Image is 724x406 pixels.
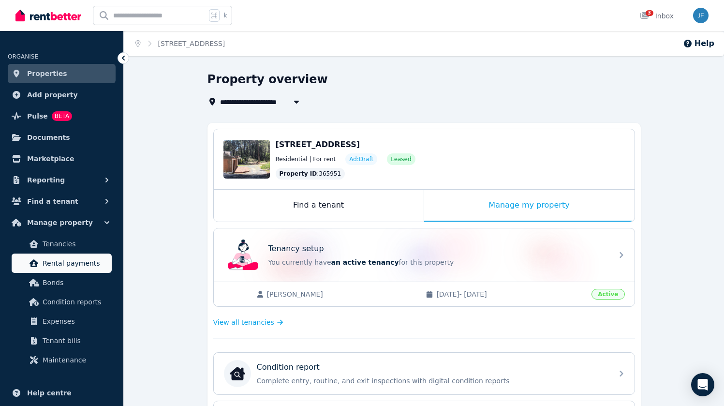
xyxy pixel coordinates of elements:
span: Help centre [27,387,72,399]
a: View all tenancies [213,317,283,327]
button: Manage property [8,213,116,232]
span: Tenancies [43,238,108,250]
span: Bonds [43,277,108,288]
nav: Breadcrumb [124,31,236,56]
span: Tenant bills [43,335,108,346]
a: Condition reports [12,292,112,312]
span: Documents [27,132,70,143]
img: Tenancy setup [228,240,259,271]
span: ORGANISE [8,53,38,60]
span: 3 [646,10,653,16]
a: Documents [8,128,116,147]
a: Condition reportCondition reportComplete entry, routine, and exit inspections with digital condit... [214,353,635,394]
p: Tenancy setup [268,243,324,255]
div: : 365951 [276,168,345,180]
span: BETA [52,111,72,121]
span: Property ID [280,170,317,178]
button: Find a tenant [8,192,116,211]
h1: Property overview [207,72,328,87]
p: Complete entry, routine, and exit inspections with digital condition reports [257,376,607,386]
p: You currently have for this property [268,257,607,267]
span: Find a tenant [27,195,78,207]
div: Find a tenant [214,190,424,222]
span: Leased [391,155,411,163]
a: Bonds [12,273,112,292]
span: [DATE] - [DATE] [436,289,586,299]
a: Maintenance [12,350,112,370]
span: Marketplace [27,153,74,165]
div: Inbox [640,11,674,21]
span: Active [591,289,624,300]
span: Reporting [27,174,65,186]
span: Add property [27,89,78,101]
a: Tenant bills [12,331,112,350]
p: Condition report [257,361,320,373]
span: View all tenancies [213,317,274,327]
a: Properties [8,64,116,83]
a: Tenancy setupTenancy setupYou currently havean active tenancyfor this property [214,228,635,282]
span: Maintenance [43,354,108,366]
a: Rental payments [12,254,112,273]
a: PulseBETA [8,106,116,126]
button: Reporting [8,170,116,190]
span: Ad: Draft [349,155,373,163]
a: Expenses [12,312,112,331]
img: Condition report [230,366,245,381]
a: Add property [8,85,116,105]
span: k [223,12,227,19]
a: Marketplace [8,149,116,168]
a: [STREET_ADDRESS] [158,40,225,47]
img: RentBetter [15,8,81,23]
span: Residential | For rent [276,155,336,163]
span: [STREET_ADDRESS] [276,140,360,149]
span: Rental payments [43,257,108,269]
span: [PERSON_NAME] [267,289,416,299]
button: Help [683,38,714,49]
span: Condition reports [43,296,108,308]
img: Justin Foley [693,8,709,23]
div: Manage my property [424,190,635,222]
span: Manage property [27,217,93,228]
span: an active tenancy [331,258,399,266]
div: Open Intercom Messenger [691,373,714,396]
a: Help centre [8,383,116,403]
span: Pulse [27,110,48,122]
a: Tenancies [12,234,112,254]
span: Properties [27,68,67,79]
span: Expenses [43,316,108,327]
